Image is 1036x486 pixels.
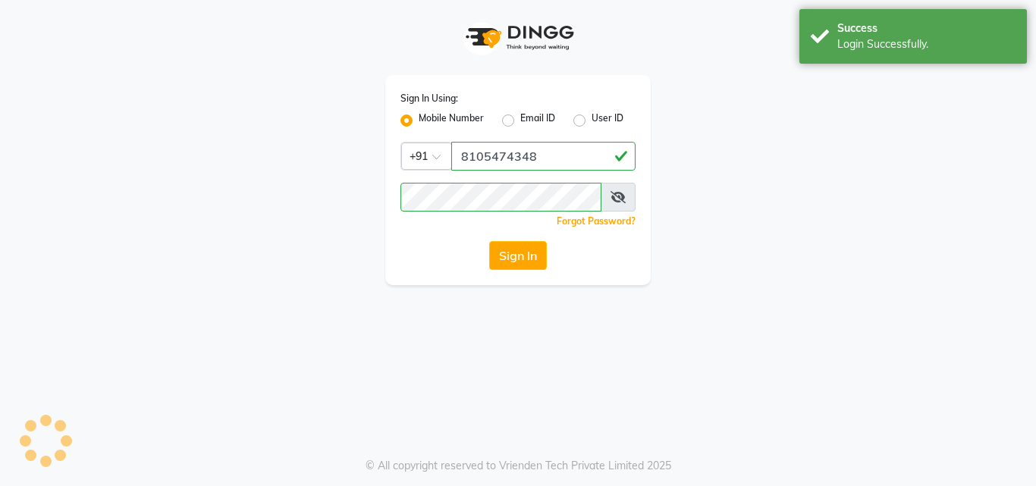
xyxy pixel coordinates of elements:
label: Mobile Number [419,111,484,130]
img: logo1.svg [457,15,579,60]
div: Login Successfully. [837,36,1016,52]
label: Sign In Using: [400,92,458,105]
input: Username [451,142,636,171]
label: Email ID [520,111,555,130]
a: Forgot Password? [557,215,636,227]
button: Sign In [489,241,547,270]
label: User ID [592,111,623,130]
div: Success [837,20,1016,36]
input: Username [400,183,601,212]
